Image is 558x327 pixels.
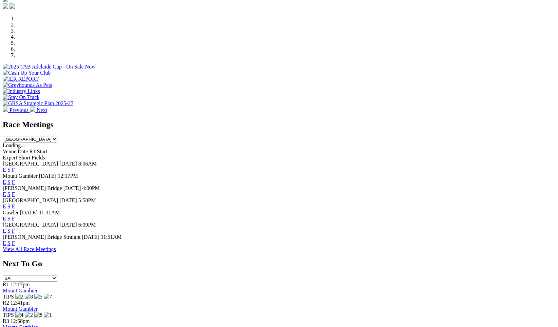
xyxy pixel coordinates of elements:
a: F [12,167,15,173]
a: E [3,204,6,209]
img: 4 [15,312,23,318]
img: Stay On Track [3,94,39,100]
span: 11:51AM [101,234,122,240]
a: S [7,179,11,185]
span: 12:41pm [11,300,30,306]
img: Greyhounds As Pets [3,82,52,88]
span: 4:00PM [82,185,100,191]
span: 6:09PM [78,222,96,228]
img: chevron-right-pager-white.svg [30,107,35,112]
span: Previous [10,107,29,113]
a: F [12,240,15,246]
span: [DATE] [59,161,77,167]
img: twitter.svg [10,3,15,9]
span: 5:58PM [78,197,96,203]
a: F [12,204,15,209]
span: Loading... [3,142,25,148]
span: [DATE] [39,173,57,179]
span: Short [19,155,31,160]
a: E [3,179,6,185]
span: [DATE] [59,197,77,203]
a: E [3,240,6,246]
img: 2 [15,294,23,300]
a: Mount Gambier [3,288,38,293]
span: Mount Gambier [3,173,38,179]
span: 12:58pm [11,318,30,324]
a: S [7,240,11,246]
span: [GEOGRAPHIC_DATA] [3,161,58,167]
span: 8:06AM [78,161,97,167]
img: 1 [44,312,52,318]
img: 7 [44,294,52,300]
span: Venue [3,149,16,154]
a: S [7,228,11,234]
img: 8 [34,312,42,318]
a: F [12,216,15,222]
span: Next [37,107,47,113]
span: [PERSON_NAME] Bridge Straight [3,234,80,240]
a: Previous [3,107,30,113]
a: S [7,167,11,173]
a: F [12,228,15,234]
a: F [12,179,15,185]
img: Cash Up Your Club [3,70,51,76]
span: 12:17PM [58,173,78,179]
span: R1 [3,282,9,287]
a: E [3,191,6,197]
span: R1 Start [29,149,47,154]
a: E [3,228,6,234]
img: facebook.svg [3,3,8,9]
a: F [12,191,15,197]
a: E [3,216,6,222]
span: [DATE] [20,210,38,215]
h2: Next To Go [3,259,555,268]
span: Fields [32,155,45,160]
img: 8 [25,294,33,300]
span: R3 [3,318,9,324]
img: Industry Links [3,88,40,94]
span: [GEOGRAPHIC_DATA] [3,222,58,228]
img: IER REPORT [3,76,39,82]
span: [DATE] [82,234,99,240]
img: 2025 TAB Adelaide Cup - On Sale Now [3,64,96,70]
h2: Race Meetings [3,120,555,129]
a: View All Race Meetings [3,246,56,252]
span: [DATE] [59,222,77,228]
img: GRSA Strategic Plan 2025-27 [3,100,73,107]
a: S [7,191,11,197]
span: TIPS [3,312,14,318]
span: 12:17pm [11,282,30,287]
span: [DATE] [63,185,81,191]
span: Gawler [3,210,19,215]
span: TIPS [3,294,14,300]
a: Next [30,107,47,113]
span: 11:31AM [39,210,60,215]
img: 2 [25,312,33,318]
span: [PERSON_NAME] Bridge [3,185,62,191]
a: Mount Gambier [3,306,38,312]
img: chevron-left-pager-white.svg [3,107,8,112]
a: S [7,204,11,209]
span: [GEOGRAPHIC_DATA] [3,197,58,203]
a: S [7,216,11,222]
img: 5 [34,294,42,300]
a: E [3,167,6,173]
span: R2 [3,300,9,306]
span: Expert [3,155,17,160]
span: Date [18,149,28,154]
